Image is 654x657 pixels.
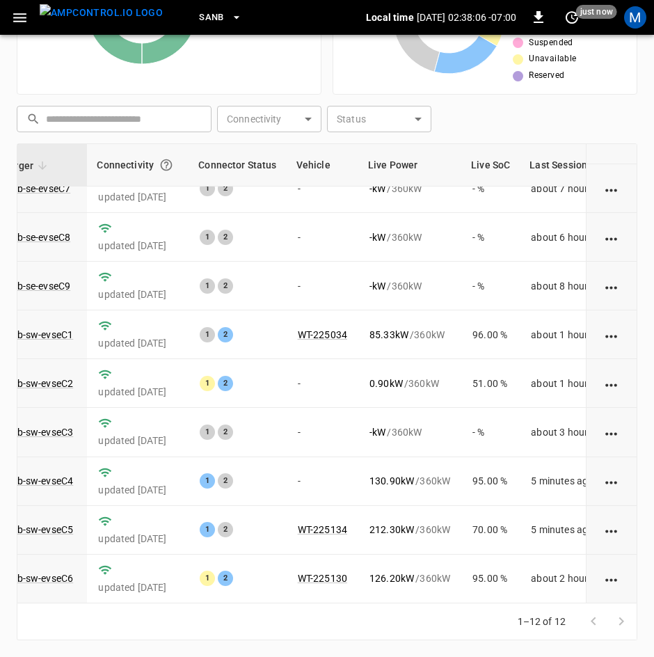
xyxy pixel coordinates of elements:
a: WT-225130 [298,573,347,584]
td: - [287,359,358,408]
td: - [287,457,358,506]
td: 95.00 % [461,555,520,603]
button: SanB [193,4,248,31]
p: - kW [369,230,385,244]
div: / 360 kW [369,523,450,537]
td: - [287,408,358,457]
div: / 360 kW [369,474,450,488]
div: 2 [218,230,233,245]
div: 1 [200,376,215,391]
div: action cell options [603,425,621,439]
td: - [287,262,358,310]
a: WT-225134 [298,524,347,535]
div: 2 [218,571,233,586]
div: / 360 kW [369,230,450,244]
div: action cell options [603,133,621,147]
div: 1 [200,181,215,196]
td: about 3 hours ago [520,408,623,457]
div: 2 [218,425,233,440]
div: action cell options [603,328,621,342]
td: about 6 hours ago [520,213,623,262]
img: ampcontrol.io logo [40,4,163,22]
span: Suspended [529,36,573,50]
td: - % [461,213,520,262]
td: about 8 hours ago [520,262,623,310]
th: Vehicle [287,144,358,187]
p: - kW [369,425,385,439]
p: - kW [369,279,385,293]
p: updated [DATE] [98,190,177,204]
p: updated [DATE] [98,580,177,594]
span: Unavailable [529,52,576,66]
div: 2 [218,473,233,489]
p: - kW [369,182,385,196]
div: / 360 kW [369,279,450,293]
p: updated [DATE] [98,336,177,350]
button: set refresh interval [561,6,583,29]
div: 2 [218,181,233,196]
td: 70.00 % [461,506,520,555]
p: 0.90 kW [369,377,403,390]
div: 1 [200,522,215,537]
a: WT-225034 [298,329,347,340]
th: Live Power [358,144,461,187]
td: 95.00 % [461,457,520,506]
td: about 7 hours ago [520,164,623,213]
div: Connectivity [97,152,179,177]
div: 2 [218,522,233,537]
td: 96.00 % [461,310,520,359]
p: [DATE] 02:38:06 -07:00 [417,10,516,24]
div: 1 [200,473,215,489]
div: 1 [200,425,215,440]
p: updated [DATE] [98,483,177,497]
th: Live SoC [461,144,520,187]
div: action cell options [603,279,621,293]
td: - % [461,408,520,457]
div: 1 [200,278,215,294]
span: SanB [199,10,224,26]
div: profile-icon [624,6,646,29]
p: 85.33 kW [369,328,408,342]
td: about 2 hours ago [520,555,623,603]
td: about 1 hour ago [520,310,623,359]
div: 1 [200,571,215,586]
div: 1 [200,327,215,342]
th: Connector Status [189,144,286,187]
td: 5 minutes ago [520,457,623,506]
div: 2 [218,376,233,391]
p: Local time [366,10,414,24]
div: action cell options [603,571,621,585]
td: - % [461,164,520,213]
span: Reserved [529,69,564,83]
td: - [287,213,358,262]
div: 1 [200,230,215,245]
th: Last Session [520,144,623,187]
span: just now [576,5,617,19]
p: updated [DATE] [98,532,177,546]
p: updated [DATE] [98,434,177,448]
td: - [287,164,358,213]
button: Connection between the charger and our software. [154,152,179,177]
div: / 360 kW [369,425,450,439]
div: action cell options [603,474,621,488]
div: action cell options [603,523,621,537]
td: 5 minutes ago [520,506,623,555]
p: 212.30 kW [369,523,414,537]
p: 130.90 kW [369,474,414,488]
div: action cell options [603,230,621,244]
div: / 360 kW [369,571,450,585]
p: 126.20 kW [369,571,414,585]
div: 2 [218,278,233,294]
p: updated [DATE] [98,287,177,301]
p: updated [DATE] [98,239,177,253]
div: / 360 kW [369,377,450,390]
div: action cell options [603,182,621,196]
p: 1–12 of 12 [518,615,566,628]
td: about 1 hour ago [520,359,623,408]
p: updated [DATE] [98,385,177,399]
td: - % [461,262,520,310]
div: / 360 kW [369,182,450,196]
td: 51.00 % [461,359,520,408]
div: / 360 kW [369,328,450,342]
div: 2 [218,327,233,342]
